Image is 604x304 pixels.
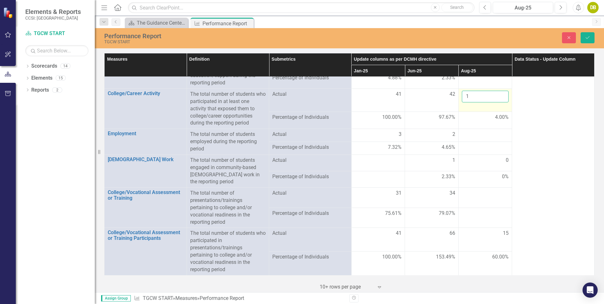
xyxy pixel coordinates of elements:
[442,74,455,82] span: 2.33%
[272,144,348,151] span: Percentage of Individuals
[441,3,473,12] button: Search
[134,295,345,302] div: » »
[108,91,184,96] a: College/Career Activity
[388,144,402,151] span: 7.32%
[495,4,551,12] div: Aug-25
[31,87,49,94] a: Reports
[190,91,266,127] p: The total number of students who participated in at least one activity that exposed them to colle...
[272,230,348,237] span: Actual
[272,210,348,217] span: Percentage of Individuals
[452,157,455,164] span: 1
[272,131,348,138] span: Actual
[126,19,186,27] a: The Guidance Center of [GEOGRAPHIC_DATA] Page
[272,91,348,98] span: Actual
[190,230,266,273] p: The total number of students who participated in presentations/trainings pertaining to college an...
[450,230,455,237] span: 66
[25,8,81,15] span: Elements & Reports
[272,114,348,121] span: Percentage of Individuals
[587,2,599,13] button: DB
[502,173,509,180] span: 0%
[202,20,252,27] div: Performance Report
[175,295,197,301] a: Measures
[25,45,88,56] input: Search Below...
[399,131,402,138] span: 3
[385,210,402,217] span: 75.61%
[52,87,62,93] div: 2
[108,157,184,162] a: [DEMOGRAPHIC_DATA] Work
[583,283,598,298] div: Open Intercom Messenger
[439,210,455,217] span: 79.07%
[143,295,173,301] a: TGCW START
[495,114,509,121] span: 4.00%
[25,30,88,37] a: TGCW START
[31,63,57,70] a: Scorecards
[137,19,186,27] div: The Guidance Center of [GEOGRAPHIC_DATA] Page
[128,2,474,13] input: Search ClearPoint...
[108,131,184,137] a: Employment
[506,157,509,164] span: 0
[272,190,348,197] span: Actual
[396,230,402,237] span: 41
[60,64,70,69] div: 14
[388,74,402,82] span: 4.88%
[493,2,553,13] button: Aug-25
[382,253,402,261] span: 100.00%
[492,253,509,261] span: 60.00%
[396,91,402,98] span: 41
[450,5,464,10] span: Search
[272,157,348,164] span: Actual
[272,253,348,261] span: Percentage of Individuals
[439,114,455,121] span: 97.67%
[396,190,402,197] span: 31
[450,91,455,98] span: 42
[272,74,348,82] span: Percentage of Individuals
[436,253,455,261] span: 153.49%
[190,157,266,185] p: The total number of students engaged in community-based [DEMOGRAPHIC_DATA] work in the reporting ...
[503,230,509,237] span: 15
[452,131,455,138] span: 2
[31,75,52,82] a: Elements
[450,190,455,197] span: 34
[382,114,402,121] span: 100.00%
[272,173,348,180] span: Percentage of Individuals
[3,7,14,18] img: ClearPoint Strategy
[108,230,184,241] a: College/Vocational Assessment or Training Participants
[190,190,266,226] p: The total number of presentations/trainings pertaining to college and/or vocational readiness in ...
[190,131,266,153] p: The total number of students employed during the reporting period
[442,173,455,180] span: 2.33%
[104,40,379,44] div: TGCW START
[101,295,131,301] span: Assign Group
[56,76,66,81] div: 15
[104,33,379,40] div: Performance Report
[108,190,184,201] a: College/Vocational Assessment or Training
[200,295,244,301] div: Performance Report
[442,144,455,151] span: 4.65%
[25,15,81,21] small: CCSI: [GEOGRAPHIC_DATA]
